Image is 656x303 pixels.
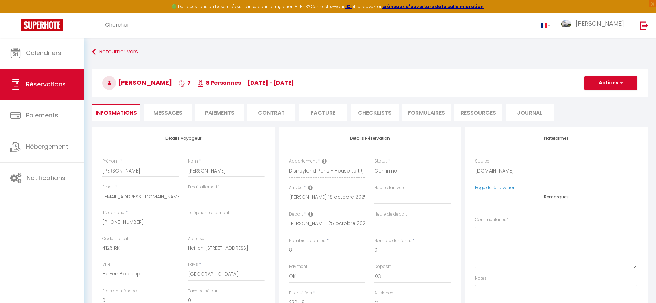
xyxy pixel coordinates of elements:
span: 8 Personnes [197,79,241,87]
label: Email [102,184,114,190]
iframe: Chat [627,272,651,298]
h4: Remarques [475,195,637,199]
label: Nombre d'adultes [289,238,325,244]
li: FORMULAIRES [402,104,451,121]
label: Heure d'arrivée [374,185,404,191]
span: Messages [153,109,182,117]
a: créneaux d'ouverture de la salle migration [382,3,484,9]
label: Commentaires [475,217,508,223]
label: Frais de ménage [102,288,137,294]
label: Notes [475,275,487,282]
a: Page de réservation [475,185,516,190]
a: Retourner vers [92,46,648,58]
label: Appartement [289,158,317,165]
li: Facture [299,104,347,121]
label: Statut [374,158,387,165]
label: Adresse [188,236,204,242]
label: Arrivée [289,185,303,191]
label: A relancer [374,290,395,296]
button: Ouvrir le widget de chat LiveChat [6,3,26,23]
span: 7 [179,79,191,87]
img: Super Booking [21,19,63,31]
h4: Détails Réservation [289,136,451,141]
label: Source [475,158,490,165]
label: Pays [188,261,198,268]
label: Email alternatif [188,184,219,190]
label: Payment [289,263,307,270]
span: Calendriers [26,49,61,57]
label: Deposit [374,263,391,270]
button: Actions [584,76,637,90]
span: Réservations [26,80,66,88]
li: Paiements [195,104,244,121]
li: Informations [92,104,140,121]
span: Chercher [105,21,129,28]
span: Hébergement [26,142,68,151]
label: Code postal [102,236,128,242]
span: [DATE] - [DATE] [248,79,294,87]
label: Taxe de séjour [188,288,218,294]
label: Téléphone alternatif [188,210,229,216]
label: Prénom [102,158,119,165]
a: ... [PERSON_NAME] [556,13,633,38]
label: Ville [102,261,111,268]
label: Prix nuitées [289,290,312,296]
a: Chercher [100,13,134,38]
label: Nom [188,158,198,165]
h4: Détails Voyageur [102,136,265,141]
label: Heure de départ [374,211,407,218]
span: [PERSON_NAME] [576,19,624,28]
a: ICI [345,3,352,9]
span: [PERSON_NAME] [102,78,172,87]
li: Ressources [454,104,502,121]
span: Notifications [27,174,65,182]
li: Journal [506,104,554,121]
h4: Plateformes [475,136,637,141]
img: logout [640,21,648,30]
li: CHECKLISTS [351,104,399,121]
li: Contrat [247,104,295,121]
span: Paiements [26,111,58,119]
label: Nombre d'enfants [374,238,411,244]
label: Téléphone [102,210,124,216]
label: Départ [289,211,303,218]
img: ... [561,20,571,27]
